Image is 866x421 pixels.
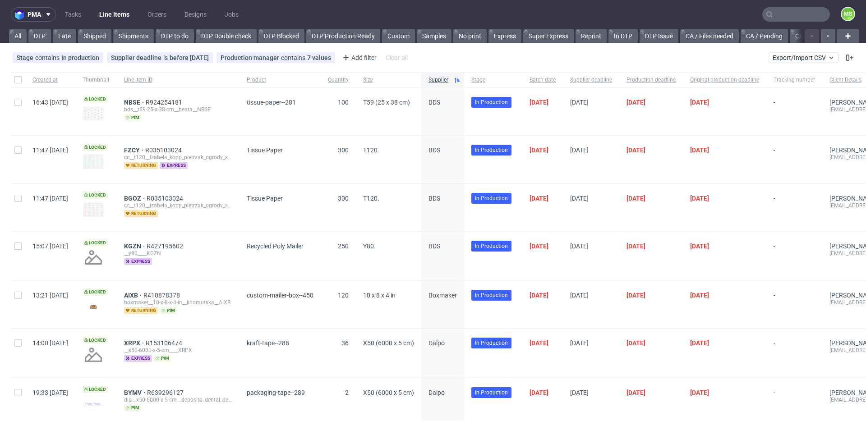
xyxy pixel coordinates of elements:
span: [DATE] [570,389,589,396]
span: 300 [338,195,349,202]
span: Stage [17,54,35,61]
span: 2 [345,389,349,396]
span: Dalpo [428,339,445,347]
a: R035103024 [145,146,184,154]
span: Thumbnail [83,76,110,84]
a: All [9,29,27,43]
span: Tissue Paper [247,195,283,202]
img: data [83,154,104,169]
span: [DATE] [690,99,709,106]
span: Boxmaker [428,292,457,299]
a: R410878378 [143,292,182,299]
a: XRPX [124,339,146,347]
span: [DATE] [530,195,548,202]
span: BGOZ [124,195,147,202]
span: Supplier [428,76,450,84]
span: BDS [428,99,440,106]
span: Size [363,76,414,84]
span: 15:07 [DATE] [32,243,68,250]
span: [DATE] [570,339,589,347]
span: pim [124,114,141,121]
span: express [124,355,152,362]
span: X50 (6000 x 5 cm) [363,389,414,396]
a: Line Items [94,7,135,22]
span: Export/Import CSV [773,54,835,61]
a: R035103024 [147,195,185,202]
div: Clear all [384,51,410,64]
a: DTP [28,29,51,43]
a: KGZN [124,243,147,250]
a: In DTP [608,29,638,43]
span: 13:21 [DATE] [32,292,68,299]
span: In Production [475,194,508,202]
span: FZCY [124,146,145,154]
span: [DATE] [690,146,709,154]
span: X50 (6000 x 5 cm) [363,339,414,347]
div: cc__t120__izabela_kopp_pietrzak_ogrody_sukcesu_spolka_z_o_o__BGOZ [124,202,232,209]
span: Batch date [530,76,556,84]
span: Tracking number [774,76,815,84]
span: Original production deadline [690,76,759,84]
span: In Production [475,339,508,347]
span: Stage [471,76,515,84]
span: - [774,292,815,317]
a: Jobs [219,7,244,22]
span: [DATE] [690,339,709,347]
span: [DATE] [530,243,548,250]
a: Orders [142,7,172,22]
span: 11:47 [DATE] [32,146,68,154]
img: no_design.png [83,247,104,268]
img: version_two_editor_design [83,403,104,406]
div: 7 values [307,54,331,61]
button: pma [11,7,56,22]
span: [DATE] [530,292,548,299]
span: Locked [83,337,108,344]
span: Locked [83,386,108,393]
span: Locked [83,239,108,247]
span: 11:47 [DATE] [32,195,68,202]
span: [DATE] [626,195,645,202]
button: Export/Import CSV [769,52,839,63]
a: R153106474 [146,339,184,347]
a: No print [453,29,487,43]
span: - [774,389,815,415]
a: Samples [417,29,451,43]
span: - [774,99,815,124]
a: DTP to do [156,29,194,43]
a: CA / Rejected [790,29,838,43]
span: In Production [475,291,508,299]
a: Shipped [78,29,111,43]
span: Product [247,76,313,84]
span: pim [124,404,141,412]
span: T120. [363,146,379,154]
span: Locked [83,96,108,103]
span: 36 [341,339,349,347]
a: Shipments [113,29,154,43]
span: [DATE] [626,146,645,154]
span: [DATE] [626,339,645,347]
a: R427195602 [147,243,185,250]
span: In Production [475,98,508,106]
span: [DATE] [690,389,709,396]
span: 300 [338,146,349,154]
span: 120 [338,292,349,299]
a: Express [488,29,521,43]
span: Supplier deadline [111,54,163,61]
span: Supplier deadline [570,76,612,84]
span: In Production [475,146,508,154]
img: version_two_editor_design [83,301,104,313]
span: tissue-paper--281 [247,99,296,106]
div: bds__t59-25-x-38-cm__beata__NBSE [124,106,232,113]
div: In production [61,54,99,61]
span: Locked [83,192,108,199]
div: before [DATE] [170,54,209,61]
span: AIXB [124,292,143,299]
a: BYMV [124,389,147,396]
a: R924254181 [146,99,184,106]
span: pim [154,355,171,362]
span: returning [124,162,158,169]
img: logo [15,9,28,20]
